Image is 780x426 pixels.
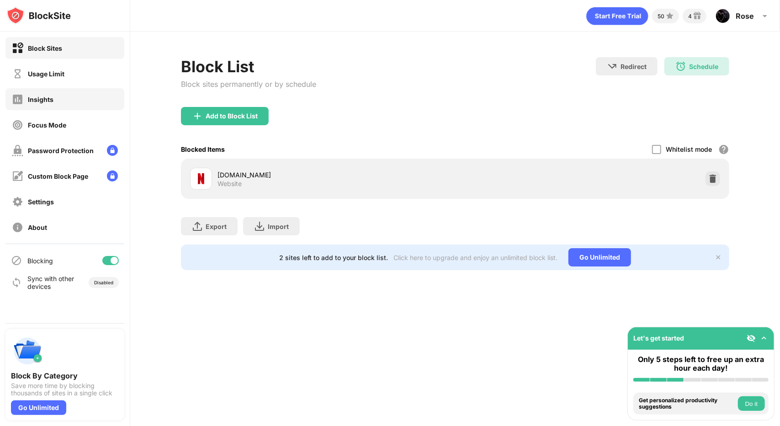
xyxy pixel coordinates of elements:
div: Redirect [621,63,647,70]
div: Schedule [689,63,718,70]
div: Blocked Items [181,145,225,153]
div: Sync with other devices [27,275,74,290]
div: Export [206,223,227,230]
div: Rose [736,11,754,21]
div: animation [586,7,648,25]
div: 2 sites left to add to your block list. [279,254,388,261]
div: Block List [181,57,316,76]
img: focus-off.svg [12,119,23,131]
img: push-categories.svg [11,335,44,367]
div: Focus Mode [28,121,66,129]
img: sync-icon.svg [11,277,22,288]
img: blocking-icon.svg [11,255,22,266]
div: Block Sites [28,44,62,52]
img: logo-blocksite.svg [6,6,71,25]
div: Password Protection [28,147,94,154]
img: x-button.svg [715,254,722,261]
div: Let's get started [633,334,684,342]
img: customize-block-page-off.svg [12,170,23,182]
div: Website [218,180,242,188]
img: block-on.svg [12,43,23,54]
img: about-off.svg [12,222,23,233]
div: Get personalized productivity suggestions [639,397,736,410]
div: Usage Limit [28,70,64,78]
img: favicons [196,173,207,184]
div: Block sites permanently or by schedule [181,80,316,89]
div: Import [268,223,289,230]
div: Block By Category [11,371,119,380]
img: points-small.svg [664,11,675,21]
img: lock-menu.svg [107,145,118,156]
img: insights-off.svg [12,94,23,105]
div: Blocking [27,257,53,265]
div: 50 [658,13,664,20]
div: Add to Block List [206,112,258,120]
div: Save more time by blocking thousands of sites in a single click [11,382,119,397]
div: Only 5 steps left to free up an extra hour each day! [633,355,769,373]
img: lock-menu.svg [107,170,118,181]
div: 4 [688,13,692,20]
img: settings-off.svg [12,196,23,208]
div: About [28,224,47,231]
div: Custom Block Page [28,172,88,180]
div: Whitelist mode [666,145,712,153]
div: Click here to upgrade and enjoy an unlimited block list. [393,254,557,261]
div: [DOMAIN_NAME] [218,170,455,180]
img: reward-small.svg [692,11,703,21]
img: omni-setup-toggle.svg [759,334,769,343]
div: Settings [28,198,54,206]
img: time-usage-off.svg [12,68,23,80]
img: eye-not-visible.svg [747,334,756,343]
div: Go Unlimited [568,248,631,266]
div: Disabled [94,280,113,285]
div: Go Unlimited [11,400,66,415]
img: ACg8ocKia97uwjS9RiB0-BasePM5GCWTPY0xTZbvPsVe2EpRclndVTE=s96-c [716,9,730,23]
button: Do it [738,396,765,411]
img: password-protection-off.svg [12,145,23,156]
div: Insights [28,96,53,103]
